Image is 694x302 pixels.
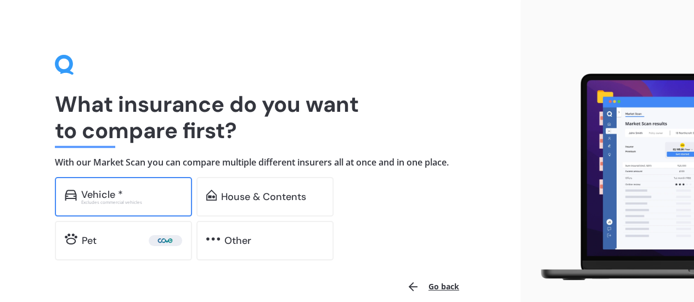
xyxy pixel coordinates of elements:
img: other.81dba5aafe580aa69f38.svg [206,233,220,244]
img: home-and-contents.b802091223b8502ef2dd.svg [206,190,217,201]
div: Excludes commercial vehicles [81,200,182,204]
div: Pet [82,235,97,246]
div: Other [224,235,251,246]
div: Vehicle * [81,189,123,200]
img: car.f15378c7a67c060ca3f3.svg [65,190,77,201]
h4: With our Market Scan you can compare multiple different insurers all at once and in one place. [55,157,466,168]
a: Pet [55,221,192,260]
img: pet.71f96884985775575a0d.svg [65,233,77,244]
img: laptop.webp [529,69,694,285]
button: Go back [400,273,466,300]
img: Cove.webp [151,235,180,246]
div: House & Contents [221,191,306,202]
h1: What insurance do you want to compare first? [55,91,466,144]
